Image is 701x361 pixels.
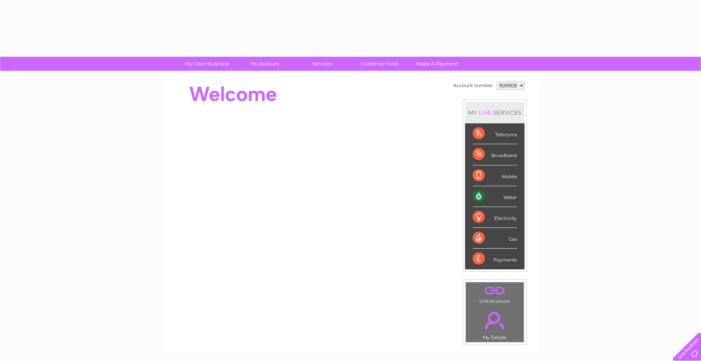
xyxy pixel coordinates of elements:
a: My Clear Business [176,57,238,71]
div: Mobile [473,165,517,186]
div: Water [473,186,517,207]
a: Services [291,57,353,71]
a: . [468,284,522,297]
div: LIVE [477,109,493,116]
div: Payments [473,249,517,269]
a: Customer Help [348,57,411,71]
div: Broadband [473,144,517,165]
td: Link Account [465,282,524,306]
div: Electricity [473,207,517,228]
td: Account number [451,79,495,92]
div: MY SERVICES [465,102,525,123]
a: Make A Payment [406,57,468,71]
a: My Account [233,57,296,71]
div: Gas [473,228,517,249]
td: My Details [465,305,524,342]
div: Telecoms [473,123,517,144]
a: . [468,307,522,334]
